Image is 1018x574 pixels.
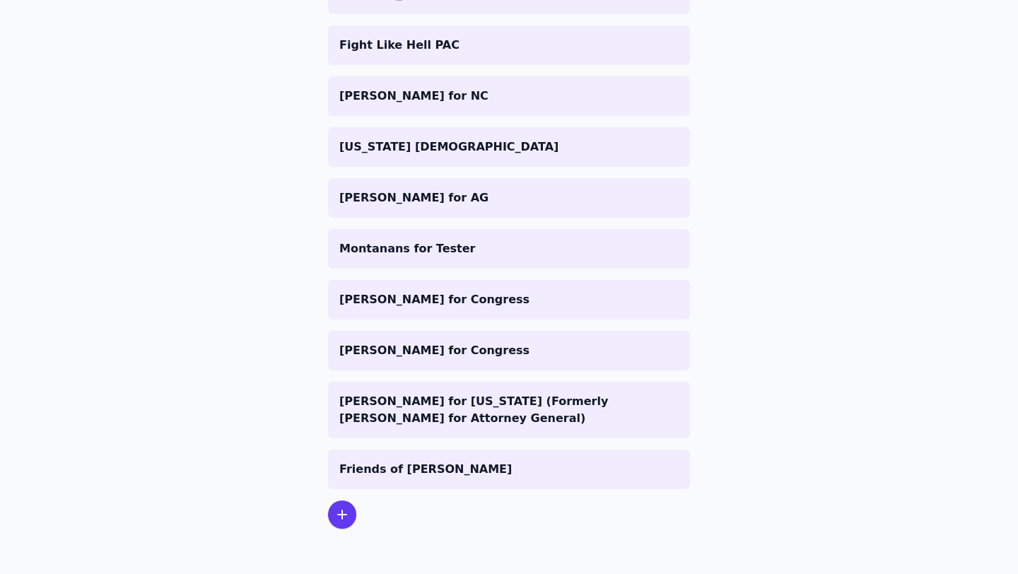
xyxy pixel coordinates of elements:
a: Fight Like Hell PAC [328,25,690,65]
a: [PERSON_NAME] for AG [328,178,690,218]
p: [PERSON_NAME] for NC [339,88,679,105]
a: [PERSON_NAME] for Congress [328,280,690,320]
p: Montanans for Tester [339,240,679,257]
p: [PERSON_NAME] for Congress [339,291,679,308]
p: Friends of [PERSON_NAME] [339,461,679,478]
a: [PERSON_NAME] for NC [328,76,690,116]
p: [US_STATE] [DEMOGRAPHIC_DATA] [339,139,679,156]
p: [PERSON_NAME] for Congress [339,342,679,359]
p: Fight Like Hell PAC [339,37,679,54]
a: Montanans for Tester [328,229,690,269]
p: [PERSON_NAME] for AG [339,189,679,206]
a: [PERSON_NAME] for Congress [328,331,690,370]
a: Friends of [PERSON_NAME] [328,450,690,489]
p: [PERSON_NAME] for [US_STATE] (Formerly [PERSON_NAME] for Attorney General) [339,393,679,427]
a: [US_STATE] [DEMOGRAPHIC_DATA] [328,127,690,167]
a: [PERSON_NAME] for [US_STATE] (Formerly [PERSON_NAME] for Attorney General) [328,382,690,438]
